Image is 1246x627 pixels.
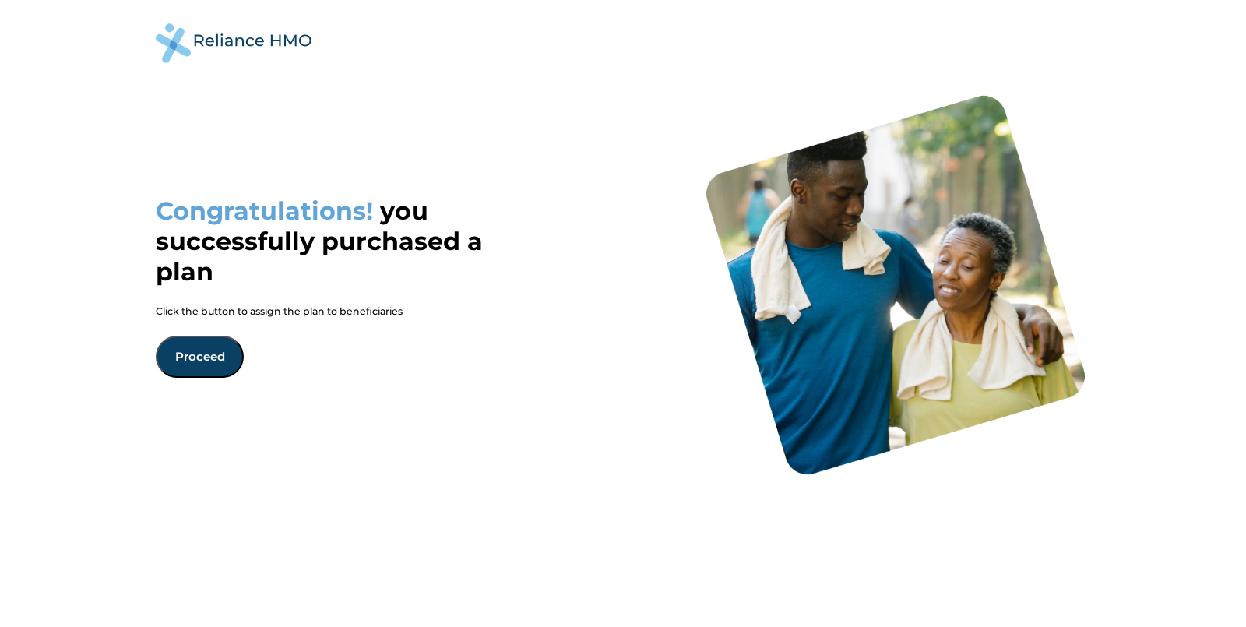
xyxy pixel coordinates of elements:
[156,195,373,226] span: Congratulations!
[156,305,514,317] p: Click the button to assign the plan to beneficiaries
[701,90,1090,480] img: purchase success
[156,195,514,287] h1: you successfully purchased a plan
[156,336,244,378] button: Proceed
[156,23,311,63] img: logo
